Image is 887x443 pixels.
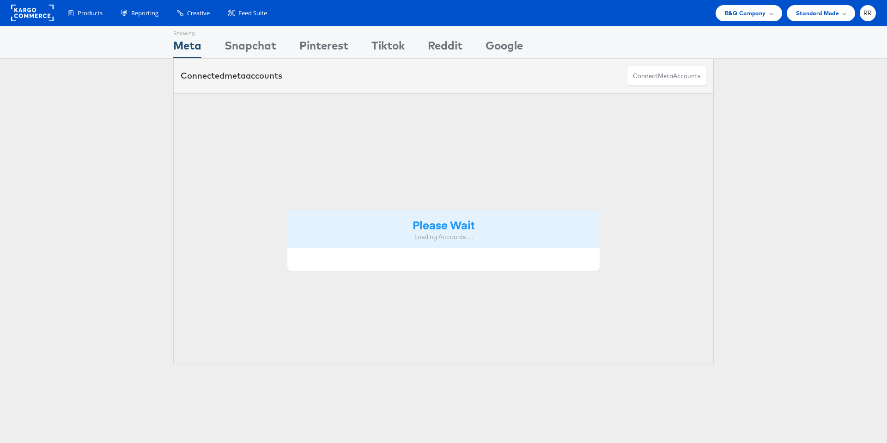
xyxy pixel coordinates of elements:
[371,37,405,58] div: Tiktok
[181,70,282,82] div: Connected accounts
[486,37,523,58] div: Google
[627,66,706,86] button: ConnectmetaAccounts
[225,37,276,58] div: Snapchat
[658,72,673,80] span: meta
[78,9,103,18] span: Products
[173,37,201,58] div: Meta
[131,9,158,18] span: Reporting
[238,9,267,18] span: Feed Suite
[863,10,872,16] span: RR
[294,233,593,241] div: Loading Accounts ....
[173,26,201,37] div: Showing
[187,9,210,18] span: Creative
[725,8,766,18] span: B&Q Company
[428,37,462,58] div: Reddit
[796,8,839,18] span: Standard Mode
[413,217,474,232] strong: Please Wait
[225,70,246,81] span: meta
[299,37,348,58] div: Pinterest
